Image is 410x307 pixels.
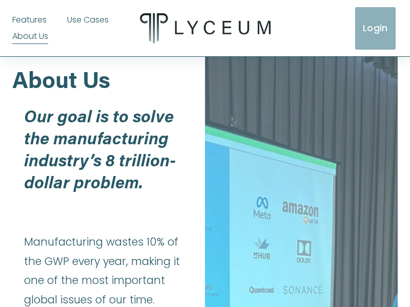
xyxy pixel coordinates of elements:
strong: About Us [12,64,110,94]
a: folder dropdown [12,12,47,28]
a: folder dropdown [67,12,109,28]
a: Login [353,5,398,52]
em: Our goal is to solve the manufacturing industry’s 8 trillion-dollar problem. [24,104,178,193]
span: Use Cases [67,13,109,28]
span: Features [12,13,47,28]
a: About Us [12,28,48,45]
img: Lyceum [140,13,270,43]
